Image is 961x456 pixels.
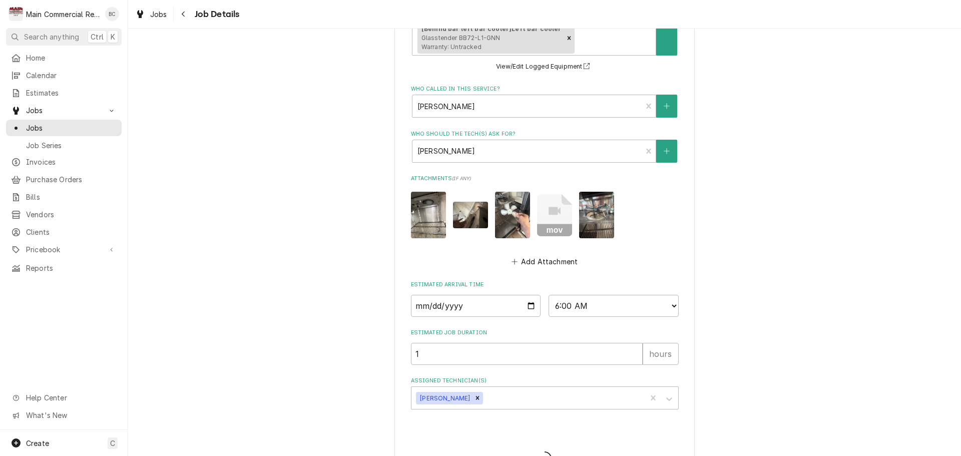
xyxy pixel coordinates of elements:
[26,70,117,81] span: Calendar
[131,6,171,23] a: Jobs
[9,7,23,21] div: M
[26,105,102,116] span: Jobs
[6,28,122,46] button: Search anythingCtrlK
[421,25,562,33] strong: [Behind bar left bar cooler] Left bar cooler
[110,438,115,448] span: C
[564,23,575,54] div: Remove [object Object]
[26,123,117,133] span: Jobs
[24,32,79,42] span: Search anything
[6,171,122,188] a: Purchase Orders
[411,85,679,118] div: Who called in this service?
[26,410,116,420] span: What's New
[495,61,595,73] button: View/Edit Logged Equipment
[6,50,122,66] a: Home
[26,439,49,447] span: Create
[549,295,679,317] select: Time Select
[416,392,472,405] div: [PERSON_NAME]
[452,176,471,181] span: ( if any )
[26,9,100,20] div: Main Commercial Refrigeration Service
[192,8,240,21] span: Job Details
[6,154,122,170] a: Invoices
[26,227,117,237] span: Clients
[421,34,501,51] span: Glasstender BB72-L1-GNN Warranty: Untracked
[6,137,122,154] a: Job Series
[6,67,122,84] a: Calendar
[6,206,122,223] a: Vendors
[26,209,117,220] span: Vendors
[6,120,122,136] a: Jobs
[510,255,580,269] button: Add Attachment
[6,389,122,406] a: Go to Help Center
[411,130,679,163] div: Who should the tech(s) ask for?
[26,140,117,151] span: Job Series
[579,192,614,238] img: i00pd1G4SNO2QgXSvJtt
[411,377,679,385] label: Assigned Technician(s)
[150,9,167,20] span: Jobs
[6,407,122,423] a: Go to What's New
[453,202,488,228] img: HKP6VU3LSymOIig5wtmx
[105,7,119,21] div: Bookkeeper Main Commercial's Avatar
[411,130,679,138] label: Who should the tech(s) ask for?
[411,295,541,317] input: Date
[6,102,122,119] a: Go to Jobs
[472,392,483,405] div: Remove Dylan Crawford
[6,260,122,276] a: Reports
[411,192,446,238] img: Gj9QX5wURvKhDXwTJa0D
[664,103,670,110] svg: Create New Contact
[664,148,670,155] svg: Create New Contact
[26,392,116,403] span: Help Center
[6,224,122,240] a: Clients
[6,85,122,101] a: Estimates
[643,343,679,365] div: hours
[411,281,679,316] div: Estimated Arrival Time
[411,85,679,93] label: Who called in this service?
[411,329,679,364] div: Estimated Job Duration
[26,263,117,273] span: Reports
[9,7,23,21] div: Main Commercial Refrigeration Service's Avatar
[495,192,530,238] img: G7ht3LG2Q3ygK7sk1QHU
[6,241,122,258] a: Go to Pricebook
[26,244,102,255] span: Pricebook
[411,175,679,268] div: Attachments
[656,95,677,118] button: Create New Contact
[411,175,679,183] label: Attachments
[26,157,117,167] span: Invoices
[111,32,115,42] span: K
[411,329,679,337] label: Estimated Job Duration
[537,192,572,238] button: mov
[26,88,117,98] span: Estimates
[26,192,117,202] span: Bills
[105,7,119,21] div: BC
[656,140,677,163] button: Create New Contact
[6,189,122,205] a: Bills
[411,281,679,289] label: Estimated Arrival Time
[91,32,104,42] span: Ctrl
[26,174,117,185] span: Purchase Orders
[411,377,679,409] div: Assigned Technician(s)
[26,53,117,63] span: Home
[176,6,192,22] button: Navigate back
